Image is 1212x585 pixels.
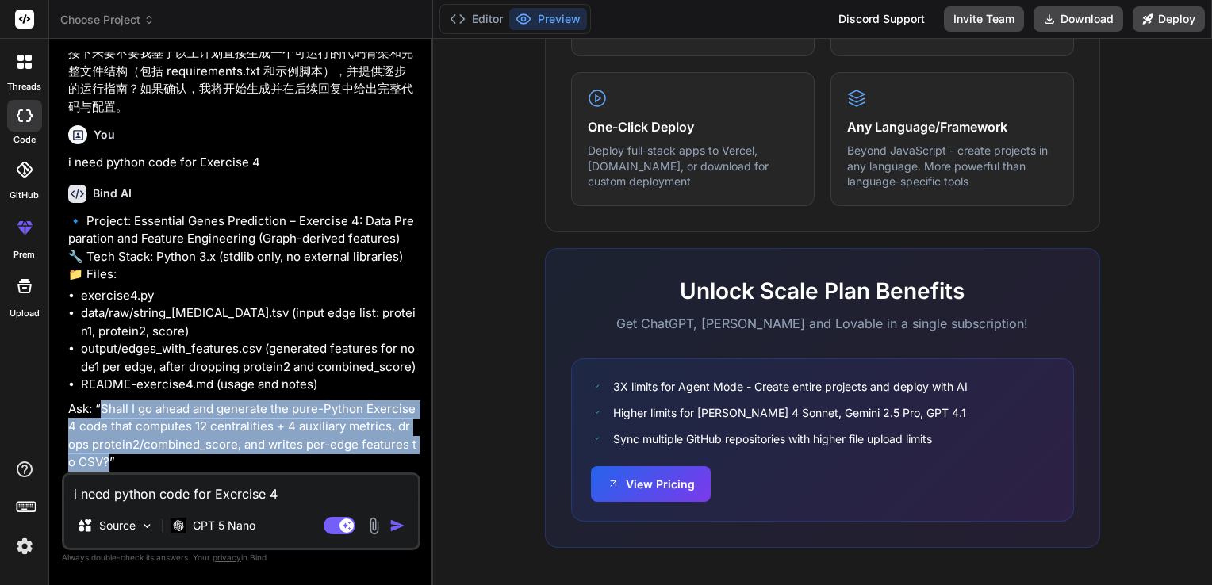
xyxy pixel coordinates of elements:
li: data/raw/string_[MEDICAL_DATA].tsv (input edge list: protein1, protein2, score) [81,304,417,340]
p: Ask: “Shall I go ahead and generate the pure-Python Exercise 4 code that computes 12 centralities... [68,400,417,472]
p: Deploy full-stack apps to Vercel, [DOMAIN_NAME], or download for custom deployment [588,143,798,189]
img: Pick Models [140,519,154,533]
li: README-exercise4.md (usage and notes) [81,376,417,394]
h6: You [94,127,115,143]
img: attachment [365,517,383,535]
img: GPT 5 Nano [171,518,186,533]
h4: One-Click Deploy [588,117,798,136]
span: Sync multiple GitHub repositories with higher file upload limits [613,430,932,447]
h4: Any Language/Framework [847,117,1057,136]
label: prem [13,248,35,262]
div: Discord Support [829,6,934,32]
span: Higher limits for [PERSON_NAME] 4 Sonnet, Gemini 2.5 Pro, GPT 4.1 [613,404,966,421]
img: icon [389,518,405,533]
p: 接下来要不要我基于以上计划直接生成一个可运行的代码骨架和完整文件结构（包括 requirements.txt 和示例脚本），并提供逐步的运行指南？如果确认，我将开始生成并在后续回复中给出完整代码... [68,44,417,116]
li: exercise4.py [81,287,417,305]
p: Beyond JavaScript - create projects in any language. More powerful than language-specific tools [847,143,1057,189]
button: Editor [443,8,509,30]
p: Source [99,518,136,533]
p: Get ChatGPT, [PERSON_NAME] and Lovable in a single subscription! [571,314,1074,333]
h6: Bind AI [93,185,132,201]
h2: Unlock Scale Plan Benefits [571,274,1074,308]
button: Download [1034,6,1123,32]
img: settings [11,533,38,560]
li: output/edges_with_features.csv (generated features for node1 per edge, after dropping protein2 an... [81,340,417,376]
label: threads [7,80,41,94]
p: GPT 5 Nano [193,518,255,533]
span: 3X limits for Agent Mode - Create entire projects and deploy with AI [613,378,968,395]
button: Deploy [1133,6,1205,32]
p: Always double-check its answers. Your in Bind [62,550,420,565]
p: 🔹 Project: Essential Genes Prediction – Exercise 4: Data Preparation and Feature Engineering (Gra... [68,212,417,284]
button: Invite Team [944,6,1024,32]
span: Choose Project [60,12,155,28]
label: Upload [10,307,40,320]
label: GitHub [10,189,39,202]
button: Preview [509,8,587,30]
span: privacy [213,552,241,562]
label: code [13,133,36,147]
p: i need python code for Exercise 4 [68,154,417,172]
button: View Pricing [591,466,711,502]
